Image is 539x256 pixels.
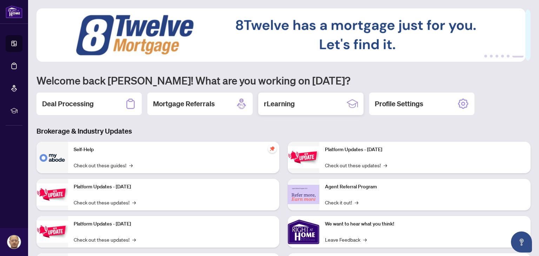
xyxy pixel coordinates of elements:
p: Platform Updates - [DATE] [325,146,525,154]
img: logo [6,5,22,18]
p: We want to hear what you think! [325,220,525,228]
a: Check out these updates!→ [325,161,387,169]
img: We want to hear what you think! [288,216,319,248]
img: Agent Referral Program [288,185,319,204]
img: Platform Updates - June 23, 2025 [288,146,319,168]
h2: Deal Processing [42,99,94,109]
span: pushpin [268,144,277,153]
a: Check out these updates!→ [74,198,136,206]
span: → [363,236,367,243]
a: Leave Feedback→ [325,236,367,243]
span: → [355,198,358,206]
a: Check it out!→ [325,198,358,206]
img: Profile Icon [7,235,21,249]
a: Check out these updates!→ [74,236,136,243]
button: 5 [507,55,510,58]
a: Check out these guides!→ [74,161,133,169]
h2: Mortgage Referrals [153,99,215,109]
img: Self-Help [36,142,68,173]
h1: Welcome back [PERSON_NAME]! What are you working on [DATE]? [36,74,531,87]
img: Slide 5 [36,8,525,62]
span: → [132,198,136,206]
button: 1 [484,55,487,58]
span: → [129,161,133,169]
h2: Profile Settings [375,99,423,109]
button: 6 [512,55,524,58]
p: Platform Updates - [DATE] [74,183,274,191]
img: Platform Updates - September 16, 2025 [36,183,68,206]
button: Open asap [511,231,532,252]
p: Platform Updates - [DATE] [74,220,274,228]
p: Agent Referral Program [325,183,525,191]
img: Platform Updates - July 21, 2025 [36,221,68,243]
span: → [384,161,387,169]
button: 2 [490,55,493,58]
button: 3 [495,55,498,58]
p: Self-Help [74,146,274,154]
span: → [132,236,136,243]
button: 4 [501,55,504,58]
h3: Brokerage & Industry Updates [36,126,531,136]
h2: rLearning [264,99,295,109]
